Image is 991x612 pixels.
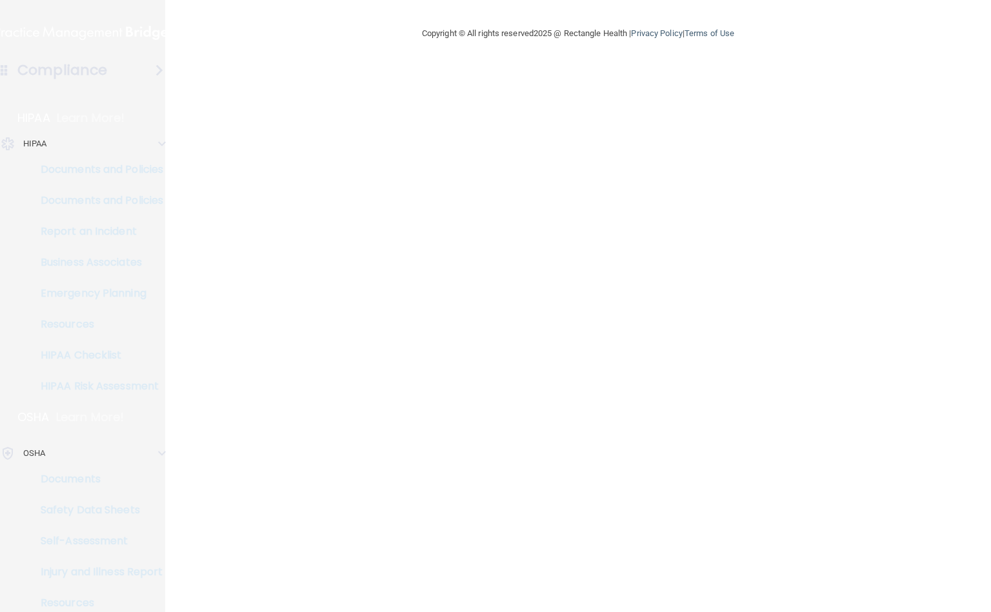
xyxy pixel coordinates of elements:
p: Resources [8,318,185,331]
p: HIPAA [23,136,47,152]
p: Learn More! [57,110,125,126]
p: HIPAA [17,110,50,126]
p: Learn More! [56,410,125,425]
p: Report an Incident [8,225,185,238]
p: Documents [8,473,185,486]
p: OSHA [17,410,50,425]
div: Copyright © All rights reserved 2025 @ Rectangle Health | | [343,13,814,54]
p: Emergency Planning [8,287,185,300]
p: Self-Assessment [8,535,185,548]
p: Safety Data Sheets [8,504,185,517]
h4: Compliance [17,61,107,79]
p: Documents and Policies [8,163,185,176]
p: Documents and Policies [8,194,185,207]
p: Business Associates [8,256,185,269]
p: HIPAA Checklist [8,349,185,362]
a: Terms of Use [685,28,734,38]
p: Resources [8,597,185,609]
p: Injury and Illness Report [8,566,185,578]
a: Privacy Policy [631,28,682,38]
p: HIPAA Risk Assessment [8,380,185,393]
p: OSHA [23,446,45,461]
